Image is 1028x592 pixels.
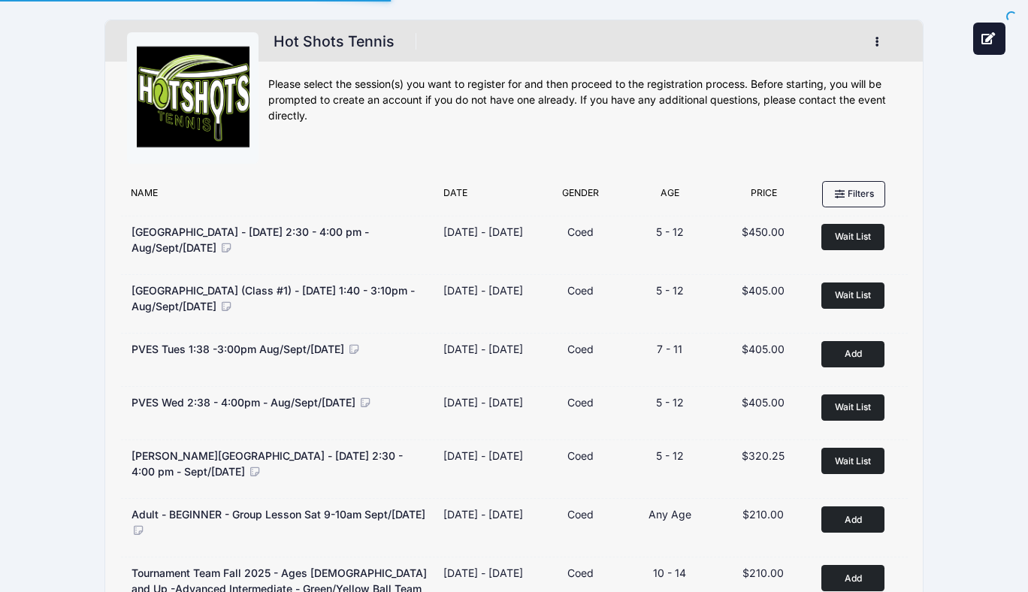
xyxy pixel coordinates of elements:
[821,565,884,591] button: Add
[137,42,249,155] img: logo
[822,181,885,207] button: Filters
[443,282,523,298] div: [DATE] - [DATE]
[567,566,594,579] span: Coed
[717,186,811,207] div: Price
[443,448,523,464] div: [DATE] - [DATE]
[835,455,871,467] span: Wait List
[656,225,684,238] span: 5 - 12
[443,341,523,357] div: [DATE] - [DATE]
[835,231,871,242] span: Wait List
[567,284,594,297] span: Coed
[821,282,884,309] button: Wait List
[742,566,784,579] span: $210.00
[656,284,684,297] span: 5 - 12
[653,566,686,579] span: 10 - 14
[821,224,884,250] button: Wait List
[742,225,785,238] span: $450.00
[742,508,784,521] span: $210.00
[443,506,523,522] div: [DATE] - [DATE]
[132,396,355,409] span: PVES Wed 2:38 - 4:00pm - Aug/Sept/[DATE]
[656,449,684,462] span: 5 - 12
[742,449,785,462] span: $320.25
[835,289,871,301] span: Wait List
[567,508,594,521] span: Coed
[132,449,403,478] span: [PERSON_NAME][GEOGRAPHIC_DATA] - [DATE] 2:30 - 4:00 pm - Sept/[DATE]
[567,225,594,238] span: Coed
[436,186,537,207] div: Date
[835,401,871,412] span: Wait List
[821,506,884,533] button: Add
[537,186,623,207] div: Gender
[443,394,523,410] div: [DATE] - [DATE]
[567,449,594,462] span: Coed
[742,396,785,409] span: $405.00
[124,186,437,207] div: Name
[821,341,884,367] button: Add
[132,343,344,355] span: PVES Tues 1:38 -3:00pm Aug/Sept/[DATE]
[623,186,717,207] div: Age
[821,448,884,474] button: Wait List
[649,508,691,521] span: Any Age
[657,343,682,355] span: 7 - 11
[132,225,369,254] span: [GEOGRAPHIC_DATA] - [DATE] 2:30 - 4:00 pm - Aug/Sept/[DATE]
[742,284,785,297] span: $405.00
[132,284,415,313] span: [GEOGRAPHIC_DATA] (Class #1) - [DATE] 1:40 - 3:10pm - Aug/Sept/[DATE]
[567,396,594,409] span: Coed
[268,29,399,55] h1: Hot Shots Tennis
[443,565,523,581] div: [DATE] - [DATE]
[821,394,884,421] button: Wait List
[567,343,594,355] span: Coed
[742,343,785,355] span: $405.00
[268,77,901,124] div: Please select the session(s) you want to register for and then proceed to the registration proces...
[656,396,684,409] span: 5 - 12
[132,508,425,521] span: Adult - BEGINNER - Group Lesson Sat 9-10am Sept/[DATE]
[443,224,523,240] div: [DATE] - [DATE]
